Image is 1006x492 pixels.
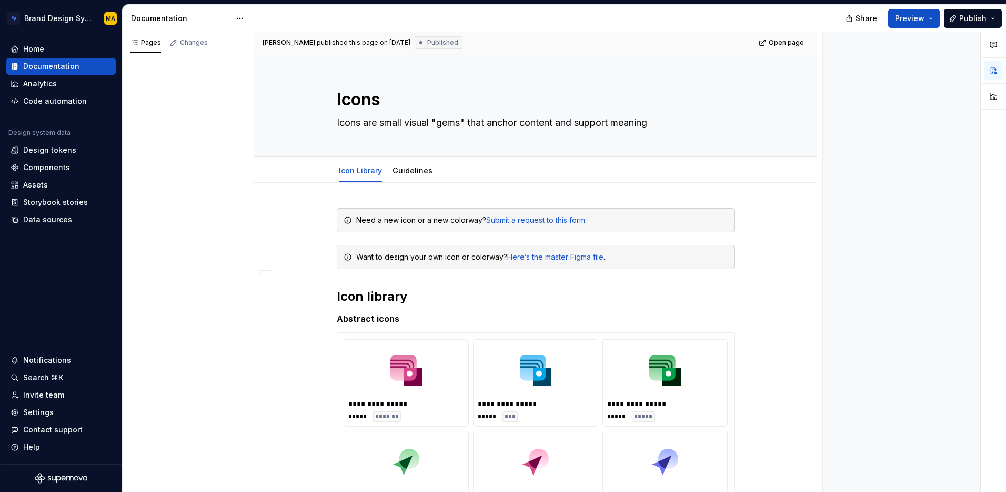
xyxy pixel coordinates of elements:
[335,114,732,131] textarea: Icons are small visual "gems" that anchor content and support meaning
[24,13,92,24] div: Brand Design System
[23,425,83,435] div: Contact support
[23,442,40,452] div: Help
[856,13,877,24] span: Share
[944,9,1002,28] button: Publish
[427,38,458,47] span: Published
[23,162,70,173] div: Components
[6,41,116,57] a: Home
[130,38,161,47] div: Pages
[6,404,116,421] a: Settings
[106,14,115,23] div: MA
[393,166,432,175] a: Guidelines
[388,159,437,181] div: Guidelines
[7,12,20,25] img: d4286e81-bf2d-465c-b469-1298f2b8eabd.png
[23,96,87,106] div: Code automation
[888,9,940,28] button: Preview
[23,407,54,418] div: Settings
[507,252,603,261] a: Here’s the master Figma file
[6,387,116,404] a: Invite team
[335,159,386,181] div: Icon Library
[895,13,924,24] span: Preview
[23,78,57,89] div: Analytics
[23,180,48,190] div: Assets
[317,38,410,47] div: published this page on [DATE]
[769,38,804,47] span: Open page
[131,13,230,24] div: Documentation
[356,215,728,225] div: Need a new icon or a new colorway?
[840,9,884,28] button: Share
[23,145,76,155] div: Design tokens
[6,211,116,228] a: Data sources
[335,87,732,112] textarea: Icons
[6,176,116,193] a: Assets
[23,390,64,400] div: Invite team
[263,38,315,47] span: [PERSON_NAME]
[8,129,71,137] div: Design system data
[23,61,79,72] div: Documentation
[959,13,987,24] span: Publish
[6,194,116,211] a: Storybook stories
[23,372,63,383] div: Search ⌘K
[23,214,72,225] div: Data sources
[2,7,120,29] button: Brand Design SystemMA
[6,159,116,176] a: Components
[337,313,735,324] h5: Abstract icons
[35,473,87,484] svg: Supernova Logo
[337,288,735,305] h2: Icon library
[6,352,116,369] button: Notifications
[756,35,809,50] a: Open page
[6,421,116,438] button: Contact support
[339,166,382,175] a: Icon Library
[6,58,116,75] a: Documentation
[180,38,208,47] div: Changes
[23,197,88,208] div: Storybook stories
[6,93,116,110] a: Code automation
[6,75,116,92] a: Analytics
[486,215,587,224] a: Submit a request to this form.
[6,142,116,159] a: Design tokens
[6,369,116,386] button: Search ⌘K
[6,439,116,456] button: Help
[23,44,44,54] div: Home
[356,252,728,262] div: Want to design your own icon or colorway? .
[23,355,71,366] div: Notifications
